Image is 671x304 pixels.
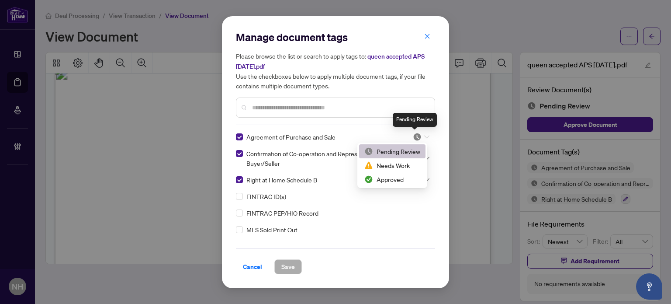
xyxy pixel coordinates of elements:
[236,51,435,91] h5: Please browse the list or search to apply tags to: Use the checkboxes below to apply multiple doc...
[364,161,420,170] div: Needs Work
[236,259,269,274] button: Cancel
[364,147,420,156] div: Pending Review
[246,132,335,142] span: Agreement of Purchase and Sale
[359,144,425,158] div: Pending Review
[359,158,425,172] div: Needs Work
[424,33,430,39] span: close
[364,161,373,170] img: status
[246,175,317,185] span: Right at Home Schedule B
[359,172,425,186] div: Approved
[274,259,302,274] button: Save
[236,30,435,44] h2: Manage document tags
[243,260,262,274] span: Cancel
[413,133,429,141] span: Pending Review
[246,192,286,201] span: FINTRAC ID(s)
[246,225,297,234] span: MLS Sold Print Out
[236,52,425,70] span: queen accepted APS [DATE].pdf
[364,147,373,156] img: status
[636,273,662,300] button: Open asap
[364,175,420,184] div: Approved
[246,149,402,168] span: Confirmation of Co-operation and Representation—Buyer/Seller
[246,208,318,218] span: FINTRAC PEP/HIO Record
[364,175,373,184] img: status
[413,133,422,141] img: status
[393,113,437,127] div: Pending Review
